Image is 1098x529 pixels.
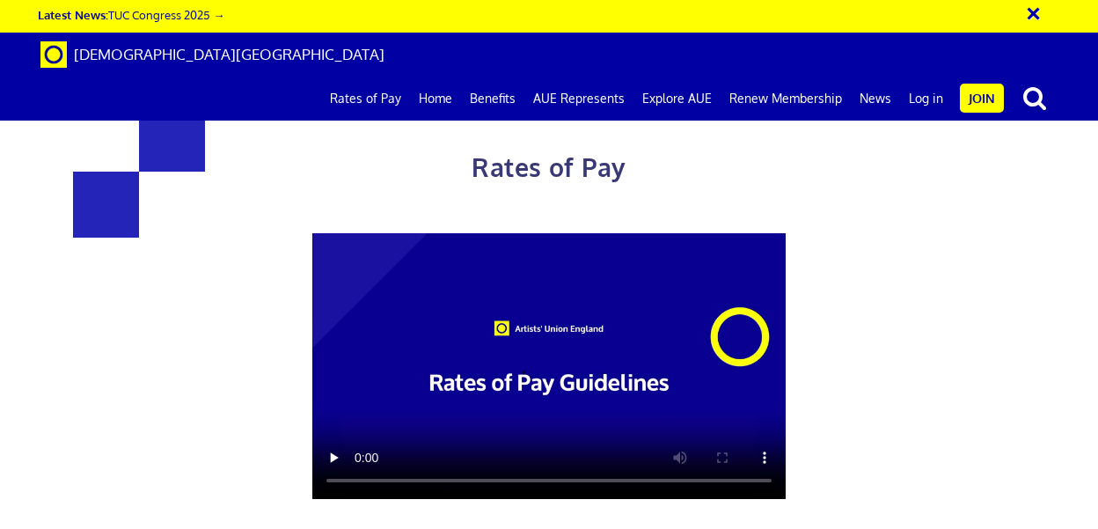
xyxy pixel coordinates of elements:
a: Brand [DEMOGRAPHIC_DATA][GEOGRAPHIC_DATA] [27,33,398,77]
a: News [851,77,900,121]
a: Benefits [461,77,524,121]
a: Explore AUE [633,77,721,121]
span: Rates of Pay [472,151,626,183]
span: [DEMOGRAPHIC_DATA][GEOGRAPHIC_DATA] [74,45,384,63]
a: Log in [900,77,952,121]
a: Renew Membership [721,77,851,121]
a: Join [960,84,1004,113]
a: AUE Represents [524,77,633,121]
button: search [1007,79,1062,116]
strong: Latest News: [38,7,108,22]
a: Home [410,77,461,121]
a: Latest News:TUC Congress 2025 → [38,7,224,22]
a: Rates of Pay [321,77,410,121]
